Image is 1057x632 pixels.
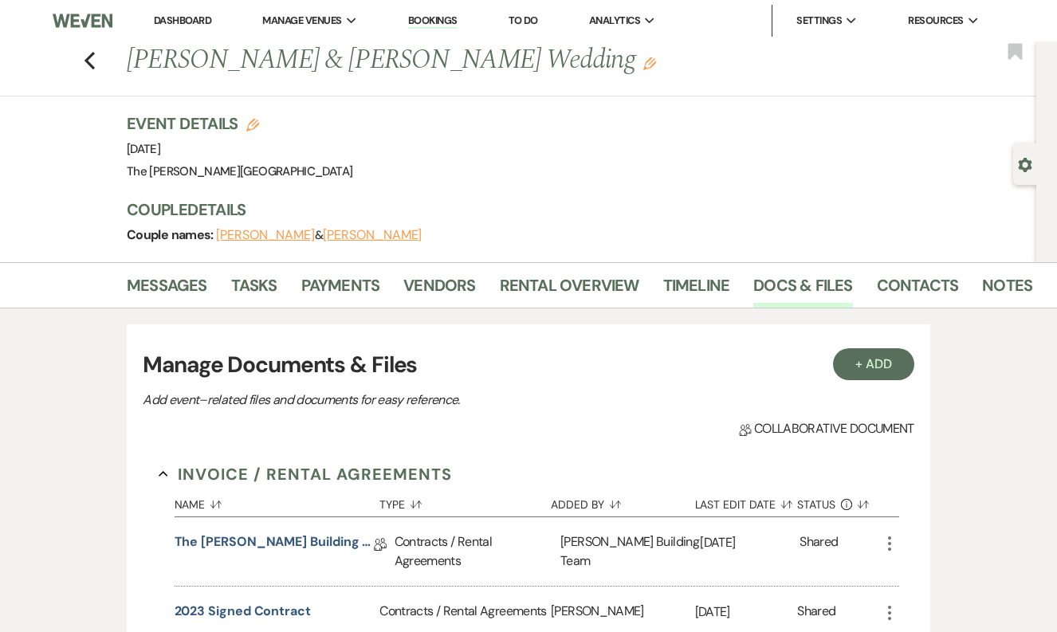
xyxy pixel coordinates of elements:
a: Timeline [663,273,730,308]
span: Resources [908,13,963,29]
a: Messages [127,273,207,308]
div: Contracts / Rental Agreements [395,517,561,586]
button: [PERSON_NAME] [323,229,422,241]
span: Couple names: [127,226,216,243]
div: [PERSON_NAME] Building Team [560,517,700,586]
a: Bookings [408,14,458,29]
button: Edit [643,56,656,70]
h3: Event Details [127,112,352,135]
a: Contacts [877,273,959,308]
button: [PERSON_NAME] [216,229,315,241]
img: Weven Logo [53,4,112,37]
span: Collaborative document [739,419,914,438]
span: & [216,227,422,243]
span: [DATE] [127,141,160,157]
a: Rental Overview [500,273,639,308]
span: The [PERSON_NAME][GEOGRAPHIC_DATA] [127,163,352,179]
p: Add event–related files and documents for easy reference. [143,390,701,410]
button: Type [379,486,551,516]
button: 2023 signed contract [175,602,311,621]
a: Dashboard [154,14,211,27]
p: [DATE] [700,532,800,553]
a: Payments [301,273,380,308]
button: Added By [551,486,694,516]
a: To Do [509,14,538,27]
span: Manage Venues [262,13,341,29]
h3: Couple Details [127,198,1020,221]
div: Shared [797,602,835,623]
button: + Add [833,348,914,380]
h1: [PERSON_NAME] & [PERSON_NAME] Wedding [127,41,841,80]
button: Name [175,486,380,516]
a: Docs & Files [753,273,852,308]
div: Shared [800,532,838,571]
a: Tasks [231,273,277,308]
p: [DATE] [695,602,798,622]
span: Analytics [589,13,640,29]
button: Last Edit Date [695,486,798,516]
button: Invoice / Rental Agreements [159,462,453,486]
button: Open lead details [1018,156,1032,171]
a: Vendors [403,273,475,308]
span: Settings [796,13,842,29]
a: The [PERSON_NAME] Building DIY & Policy Guidelines [175,532,374,557]
span: Status [797,499,835,510]
a: Notes [982,273,1032,308]
button: Status [797,486,879,516]
h3: Manage Documents & Files [143,348,914,382]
